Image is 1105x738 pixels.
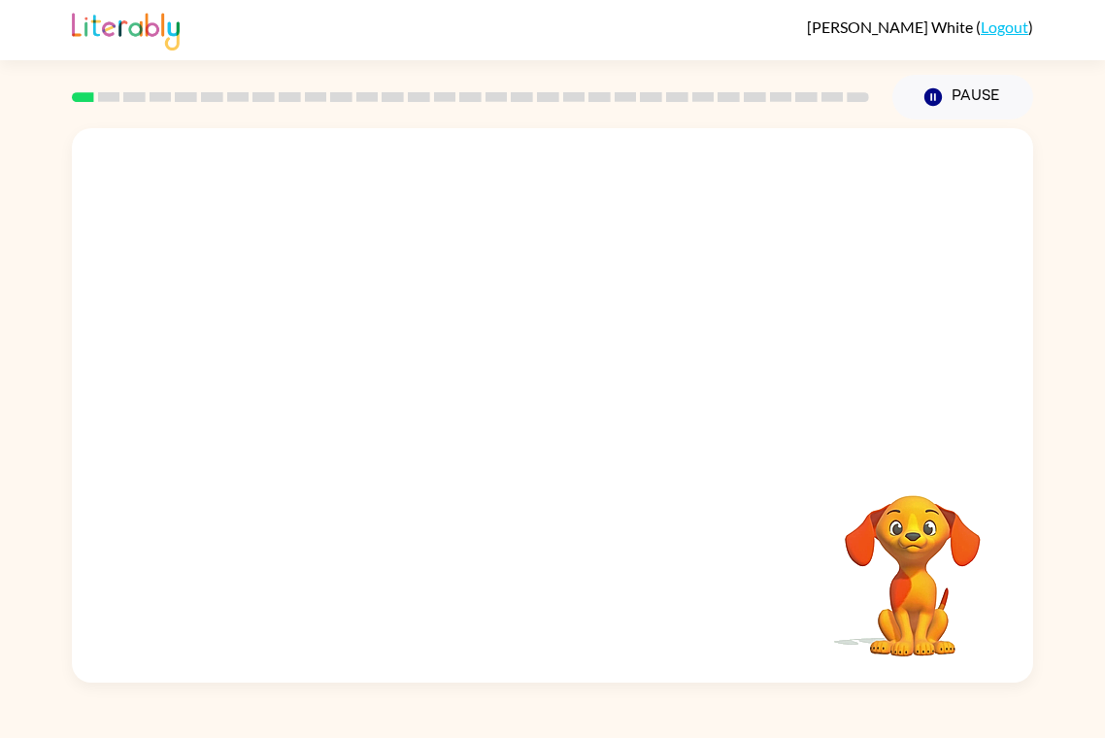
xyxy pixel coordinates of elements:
span: [PERSON_NAME] White [807,17,976,36]
button: Pause [892,75,1033,119]
video: Your browser must support playing .mp4 files to use Literably. Please try using another browser. [816,465,1010,659]
div: ( ) [807,17,1033,36]
a: Logout [981,17,1028,36]
img: Literably [72,8,180,50]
